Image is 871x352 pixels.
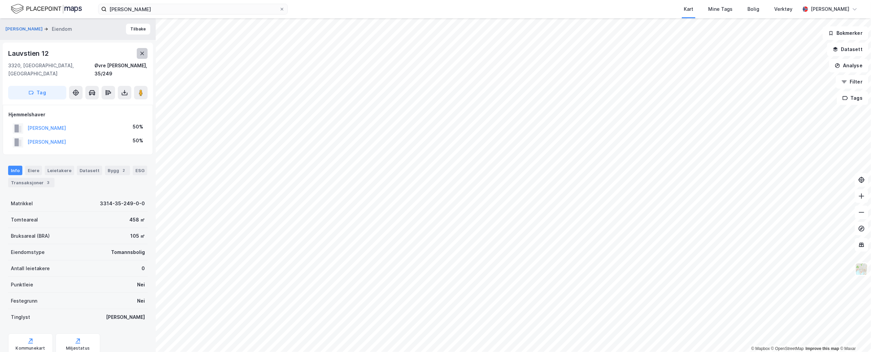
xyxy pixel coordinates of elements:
[133,166,147,175] div: ESG
[77,166,102,175] div: Datasett
[11,313,30,321] div: Tinglyst
[16,346,45,351] div: Kommunekart
[11,232,50,240] div: Bruksareal (BRA)
[105,166,130,175] div: Bygg
[94,62,148,78] div: Øvre [PERSON_NAME], 35/249
[45,179,52,186] div: 3
[836,75,868,89] button: Filter
[137,281,145,289] div: Nei
[11,200,33,208] div: Matrikkel
[130,232,145,240] div: 105 ㎡
[126,24,150,34] button: Tilbake
[8,166,22,175] div: Info
[11,264,50,273] div: Antall leietakere
[133,123,143,131] div: 50%
[100,200,145,208] div: 3314-35-249-0-0
[747,5,759,13] div: Bolig
[8,62,94,78] div: 3320, [GEOGRAPHIC_DATA], [GEOGRAPHIC_DATA]
[751,346,770,351] a: Mapbox
[837,320,871,352] iframe: Chat Widget
[141,264,145,273] div: 0
[823,26,868,40] button: Bokmerker
[52,25,72,33] div: Eiendom
[111,248,145,256] div: Tomannsbolig
[855,263,868,276] img: Z
[827,43,868,56] button: Datasett
[107,4,279,14] input: Søk på adresse, matrikkel, gårdeiere, leietakere eller personer
[811,5,849,13] div: [PERSON_NAME]
[129,216,145,224] div: 458 ㎡
[684,5,693,13] div: Kart
[708,5,733,13] div: Mine Tags
[806,346,839,351] a: Improve this map
[8,111,147,119] div: Hjemmelshaver
[25,166,42,175] div: Eiere
[11,281,33,289] div: Punktleie
[8,48,50,59] div: Lauvstien 12
[106,313,145,321] div: [PERSON_NAME]
[66,346,90,351] div: Miljøstatus
[133,137,143,145] div: 50%
[137,297,145,305] div: Nei
[11,248,45,256] div: Eiendomstype
[774,5,792,13] div: Verktøy
[11,3,82,15] img: logo.f888ab2527a4732fd821a326f86c7f29.svg
[8,178,55,187] div: Transaksjoner
[8,86,66,99] button: Tag
[771,346,804,351] a: OpenStreetMap
[5,26,44,32] button: [PERSON_NAME]
[45,166,74,175] div: Leietakere
[11,216,38,224] div: Tomteareal
[121,167,127,174] div: 2
[829,59,868,72] button: Analyse
[837,320,871,352] div: Kontrollprogram for chat
[837,91,868,105] button: Tags
[11,297,37,305] div: Festegrunn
